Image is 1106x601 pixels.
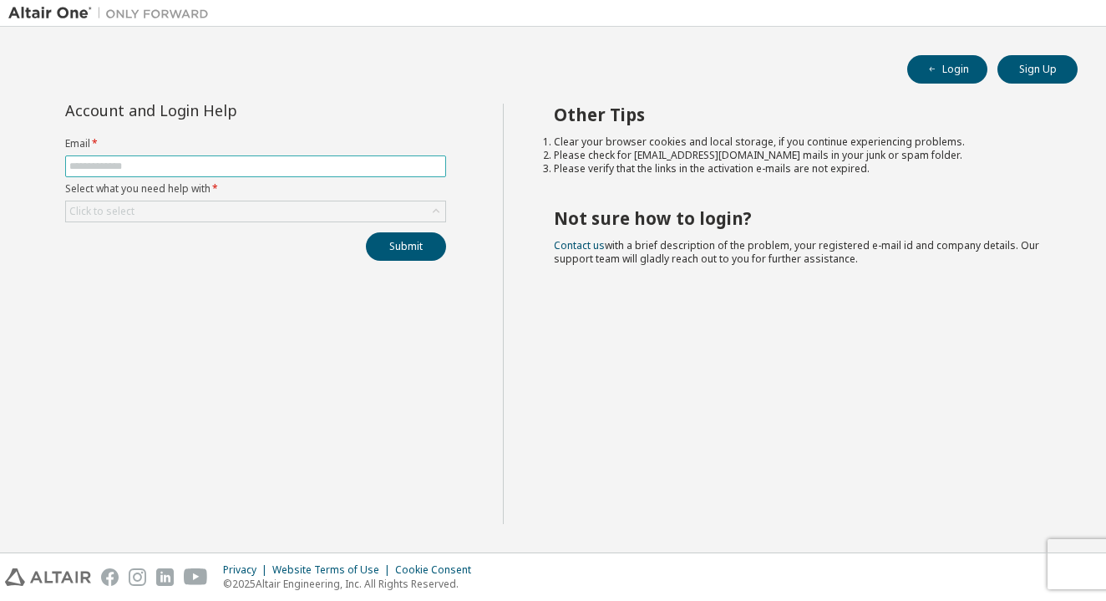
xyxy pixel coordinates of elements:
[554,238,605,252] a: Contact us
[66,201,445,222] div: Click to select
[395,563,481,577] div: Cookie Consent
[65,137,446,150] label: Email
[366,232,446,261] button: Submit
[8,5,217,22] img: Altair One
[65,104,370,117] div: Account and Login Help
[223,563,272,577] div: Privacy
[184,568,208,586] img: youtube.svg
[554,135,1048,149] li: Clear your browser cookies and local storage, if you continue experiencing problems.
[156,568,174,586] img: linkedin.svg
[223,577,481,591] p: © 2025 Altair Engineering, Inc. All Rights Reserved.
[907,55,987,84] button: Login
[997,55,1078,84] button: Sign Up
[101,568,119,586] img: facebook.svg
[272,563,395,577] div: Website Terms of Use
[554,238,1039,266] span: with a brief description of the problem, your registered e-mail id and company details. Our suppo...
[129,568,146,586] img: instagram.svg
[554,104,1048,125] h2: Other Tips
[5,568,91,586] img: altair_logo.svg
[554,162,1048,176] li: Please verify that the links in the activation e-mails are not expired.
[69,205,134,218] div: Click to select
[554,207,1048,229] h2: Not sure how to login?
[554,149,1048,162] li: Please check for [EMAIL_ADDRESS][DOMAIN_NAME] mails in your junk or spam folder.
[65,182,446,196] label: Select what you need help with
